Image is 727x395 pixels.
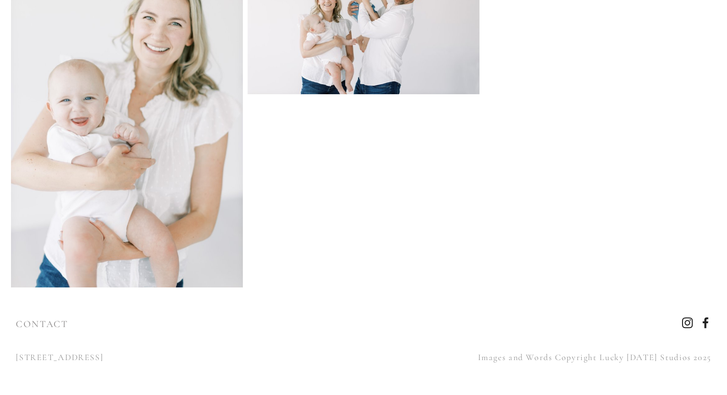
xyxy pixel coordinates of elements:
p: [STREET_ADDRESS] [16,350,355,365]
p: Images and Words Copyright Lucky [DATE] Studios 2025 [372,350,711,365]
a: CONTACT [16,318,68,330]
a: Facebook [700,317,711,329]
a: Instagram [682,317,693,329]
